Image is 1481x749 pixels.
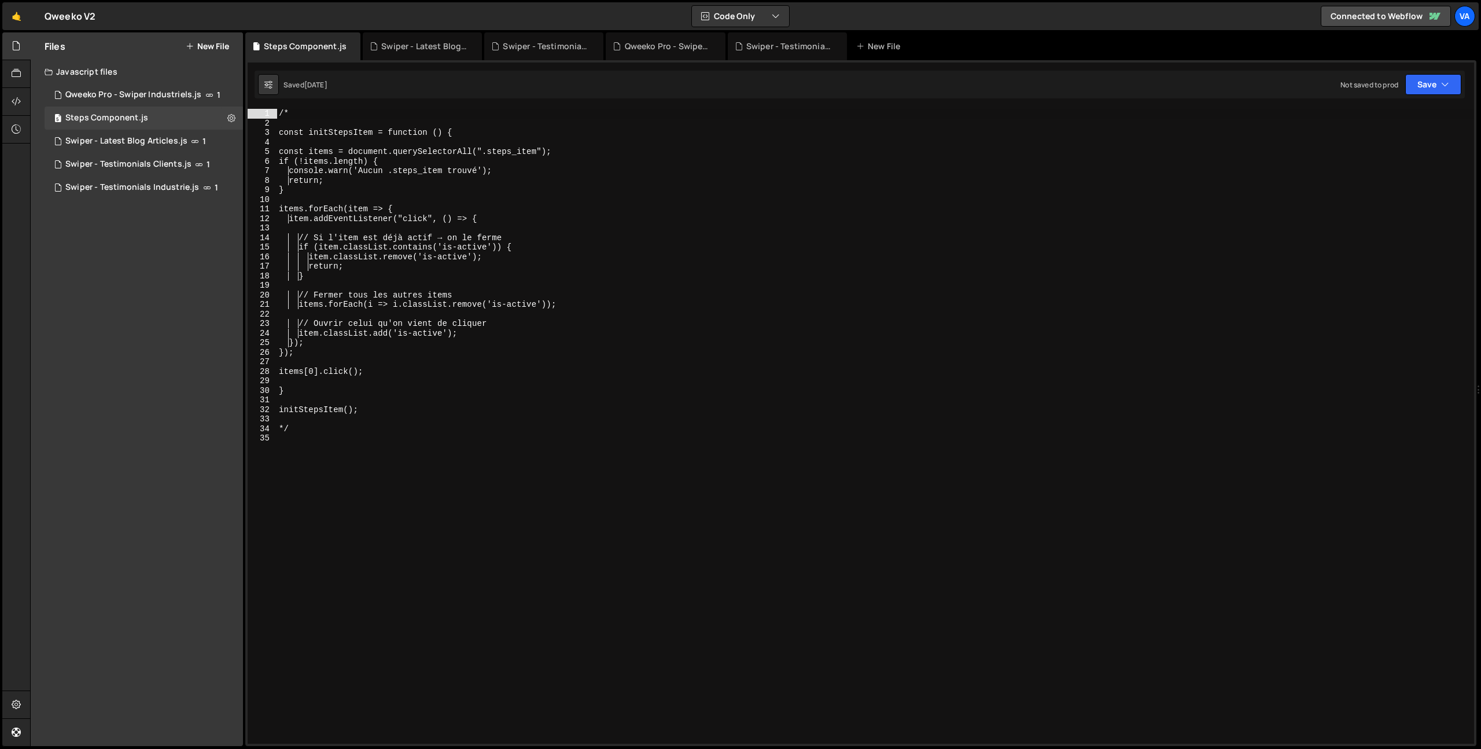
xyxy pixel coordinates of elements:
div: 9 [248,185,277,195]
div: Swiper - Testimonials Industrie.js [65,182,199,193]
div: 17285/48091.js [45,153,243,176]
button: New File [186,42,229,51]
div: Swiper - Testimonials Clients.js [503,41,590,52]
span: 5 [54,115,61,124]
div: 17285/48126.js [45,130,243,153]
div: 29 [248,376,277,386]
span: 1 [215,183,218,192]
div: 30 [248,386,277,396]
div: 6 [248,157,277,167]
div: 25 [248,338,277,348]
div: New File [856,41,905,52]
div: 24 [248,329,277,339]
div: 22 [248,310,277,320]
div: 15 [248,243,277,252]
div: [DATE] [304,80,327,90]
span: 1 [202,137,206,146]
div: Swiper - Latest Blog Articles.js [65,136,187,146]
div: 5 [248,147,277,157]
div: 8 [248,176,277,186]
div: Steps Component.js [264,41,347,52]
div: 19 [248,281,277,291]
div: 3 [248,128,277,138]
a: Va [1454,6,1475,27]
div: 7 [248,166,277,176]
div: Swiper - Testimonials Industrie.js [746,41,833,52]
button: Code Only [692,6,789,27]
div: Swiper - Latest Blog Articles.js [381,41,468,52]
div: 20 [248,291,277,300]
div: 21 [248,300,277,310]
div: Saved [283,80,327,90]
h2: Files [45,40,65,53]
div: Qweeko V2 [45,9,95,23]
span: 1 [207,160,210,169]
div: 17285/48217.js [45,107,243,130]
a: 🤙 [2,2,31,30]
div: 16 [248,252,277,262]
div: 13 [248,223,277,233]
div: 14 [248,233,277,243]
div: 23 [248,319,277,329]
div: Qweeko Pro - Swiper Industriels.js [625,41,712,52]
span: 1 [217,90,220,100]
button: Save [1405,74,1461,95]
div: 32 [248,405,277,415]
div: Javascript files [31,60,243,83]
div: 12 [248,214,277,224]
div: 18 [248,271,277,281]
div: 26 [248,348,277,358]
div: 33 [248,414,277,424]
div: 1 [248,109,277,119]
div: 34 [248,424,277,434]
div: 28 [248,367,277,377]
div: 31 [248,395,277,405]
div: Swiper - Testimonials Clients.js [65,159,191,170]
div: 4 [248,138,277,148]
div: 2 [248,119,277,128]
div: 27 [248,357,277,367]
div: 11 [248,204,277,214]
div: Qweeko Pro - Swiper Industriels.js [65,90,201,100]
div: 17 [248,262,277,271]
div: 17285/47962.js [45,83,243,107]
div: Not saved to prod [1340,80,1398,90]
div: 17285/47914.js [45,176,243,199]
div: 35 [248,434,277,443]
div: Steps Component.js [65,113,148,123]
div: 10 [248,195,277,205]
a: Connected to Webflow [1321,6,1451,27]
